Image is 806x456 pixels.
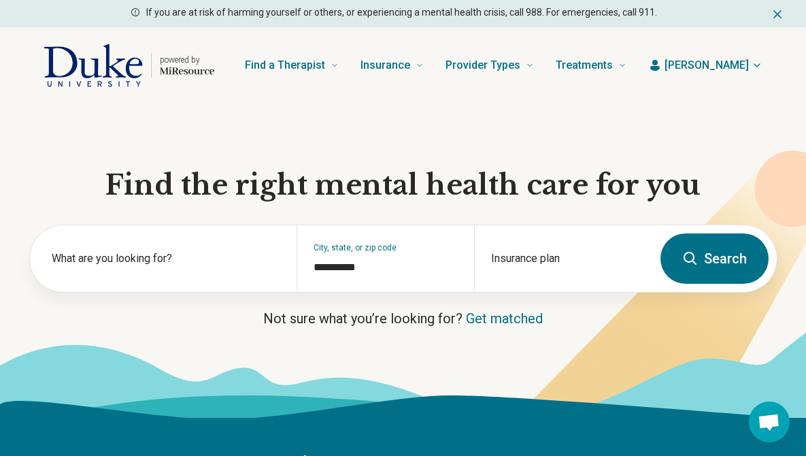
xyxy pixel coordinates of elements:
span: Find a Therapist [245,56,325,75]
a: Treatments [556,38,626,93]
a: Find a Therapist [245,38,339,93]
span: Provider Types [446,56,520,75]
button: [PERSON_NAME] [648,57,762,74]
h1: Find the right mental health care for you [29,167,777,203]
p: powered by [160,54,214,65]
span: Treatments [556,56,613,75]
a: Get matched [466,310,543,327]
span: Insurance [360,56,410,75]
p: If you are at risk of harming yourself or others, or experiencing a mental health crisis, call 98... [146,5,657,20]
a: Home page [44,44,214,87]
span: [PERSON_NAME] [665,57,749,74]
button: Dismiss [771,5,784,22]
label: What are you looking for? [52,250,280,267]
div: Open chat [749,402,790,442]
button: Search [660,233,769,284]
p: Not sure what you’re looking for? [29,309,777,328]
a: Insurance [360,38,424,93]
a: Provider Types [446,38,534,93]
